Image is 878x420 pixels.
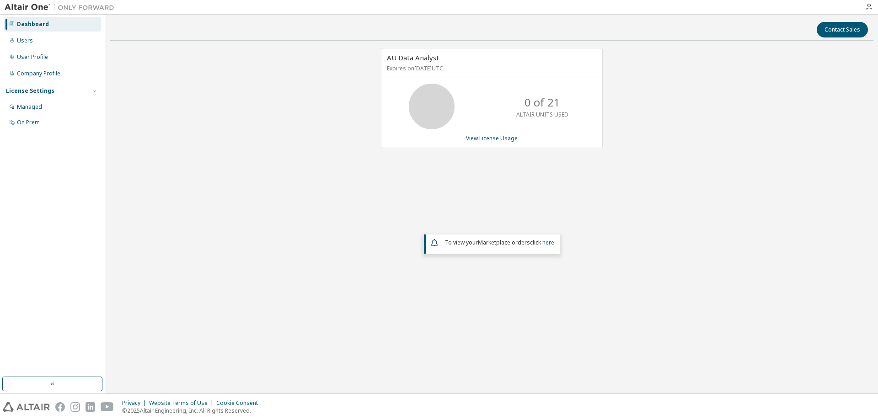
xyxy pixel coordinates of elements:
div: On Prem [17,119,40,126]
div: Dashboard [17,21,49,28]
p: 0 of 21 [525,95,560,110]
p: © 2025 Altair Engineering, Inc. All Rights Reserved. [122,407,263,415]
img: youtube.svg [101,402,114,412]
img: instagram.svg [70,402,80,412]
span: AU Data Analyst [387,53,439,62]
em: Marketplace orders [478,239,530,246]
div: Cookie Consent [216,399,263,407]
div: User Profile [17,53,48,61]
span: To view your click [445,239,554,246]
a: here [542,239,554,246]
img: altair_logo.svg [3,402,50,412]
div: Privacy [122,399,149,407]
img: linkedin.svg [86,402,95,412]
img: facebook.svg [55,402,65,412]
div: Company Profile [17,70,60,77]
button: Contact Sales [817,22,868,37]
a: View License Usage [466,134,518,142]
div: Website Terms of Use [149,399,216,407]
div: Managed [17,103,42,111]
img: Altair One [5,3,119,12]
p: ALTAIR UNITS USED [516,111,568,118]
p: Expires on [DATE] UTC [387,64,594,72]
div: Users [17,37,33,44]
div: License Settings [6,87,54,95]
